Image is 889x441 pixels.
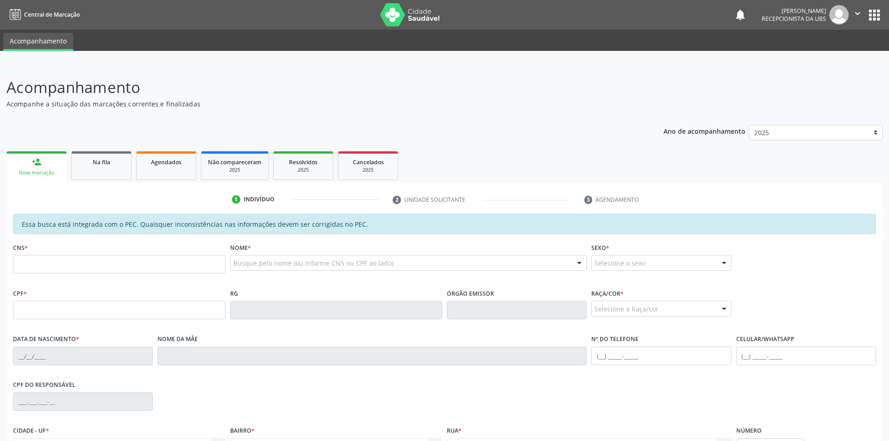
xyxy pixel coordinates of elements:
[13,169,60,176] div: Nova marcação
[591,347,731,365] input: (__) _____-_____
[852,8,863,19] i: 
[13,347,153,365] input: __/__/____
[13,378,75,392] label: CPF do responsável
[244,195,275,204] div: Indivíduo
[280,167,326,174] div: 2025
[13,241,28,255] label: CNS
[230,286,238,301] label: RG
[13,392,153,411] input: ___.___.___-__
[762,7,826,15] div: [PERSON_NAME]
[664,125,745,137] p: Ano de acompanhamento
[151,158,182,166] span: Agendados
[289,158,318,166] span: Resolvidos
[734,8,747,21] button: notifications
[6,7,80,22] a: Central de Marcação
[866,7,883,23] button: apps
[230,424,255,438] label: Bairro
[591,286,624,301] label: Raça/cor
[13,214,876,234] div: Essa busca está integrada com o PEC. Quaisquer inconsistências nas informações devem ser corrigid...
[736,424,762,438] label: Número
[93,158,110,166] span: Na fila
[230,241,251,255] label: Nome
[24,11,80,19] span: Central de Marcação
[591,332,639,347] label: Nº do Telefone
[849,5,866,25] button: 
[232,195,240,204] div: 1
[447,286,494,301] label: Órgão emissor
[157,332,198,347] label: Nome da mãe
[353,158,384,166] span: Cancelados
[13,332,79,347] label: Data de nascimento
[208,167,262,174] div: 2025
[345,167,391,174] div: 2025
[233,258,394,268] span: Busque pelo nome (ou informe CNS ou CPF ao lado)
[736,332,795,347] label: Celular/WhatsApp
[3,33,73,51] a: Acompanhamento
[595,304,658,314] span: Selecione a Raça/cor
[736,347,876,365] input: (__) _____-_____
[13,286,27,301] label: CPF
[31,157,42,167] div: person_add
[447,424,462,438] label: Rua
[591,241,609,255] label: Sexo
[595,258,645,268] span: Selecione o sexo
[762,15,826,23] span: Recepcionista da UBS
[6,76,620,99] p: Acompanhamento
[6,99,620,109] p: Acompanhe a situação das marcações correntes e finalizadas
[208,158,262,166] span: Não compareceram
[829,5,849,25] img: img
